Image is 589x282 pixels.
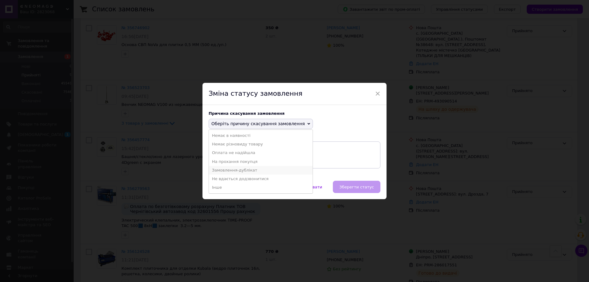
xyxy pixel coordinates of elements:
[209,149,313,157] li: Оплата не надійшла
[209,140,313,149] li: Немає різновиду товару
[202,83,387,105] div: Зміна статусу замовлення
[209,183,313,192] li: Інше
[211,121,305,126] span: Оберіть причину скасування замовлення
[209,157,313,166] li: На прохання покупця
[209,131,313,140] li: Немає в наявності
[209,166,313,175] li: Замовлення-дублікат
[209,111,380,116] div: Причина скасування замовлення
[209,175,313,183] li: Не вдається додзвонитися
[375,88,380,99] span: ×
